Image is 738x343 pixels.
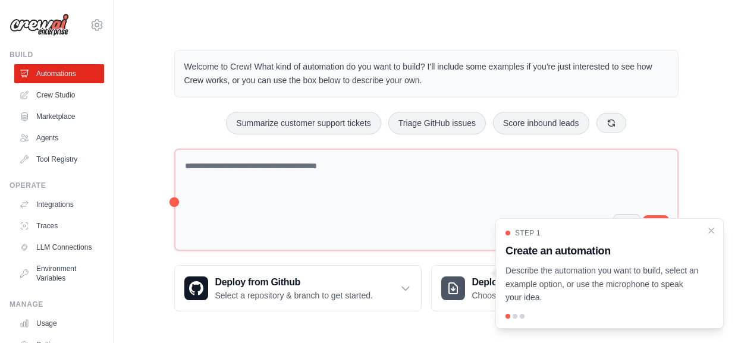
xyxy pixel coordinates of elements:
div: Manage [10,300,104,309]
button: Summarize customer support tickets [226,112,381,134]
div: Build [10,50,104,59]
a: Integrations [14,195,104,214]
h3: Create an automation [505,243,699,259]
p: Select a repository & branch to get started. [215,289,373,301]
a: Agents [14,128,104,147]
a: Crew Studio [14,86,104,105]
a: Environment Variables [14,259,104,288]
div: Operate [10,181,104,190]
span: Step 1 [515,228,541,238]
button: Score inbound leads [493,112,589,134]
a: Automations [14,64,104,83]
a: LLM Connections [14,238,104,257]
a: Marketplace [14,107,104,126]
a: Tool Registry [14,150,104,169]
p: Describe the automation you want to build, select an example option, or use the microphone to spe... [505,264,699,304]
h3: Deploy from zip file [472,275,573,289]
img: Logo [10,14,69,36]
button: Triage GitHub issues [388,112,486,134]
a: Usage [14,314,104,333]
p: Welcome to Crew! What kind of automation do you want to build? I'll include some examples if you'... [184,60,668,87]
a: Traces [14,216,104,235]
button: Close walkthrough [706,226,716,235]
p: Choose a zip file to upload. [472,289,573,301]
h3: Deploy from Github [215,275,373,289]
